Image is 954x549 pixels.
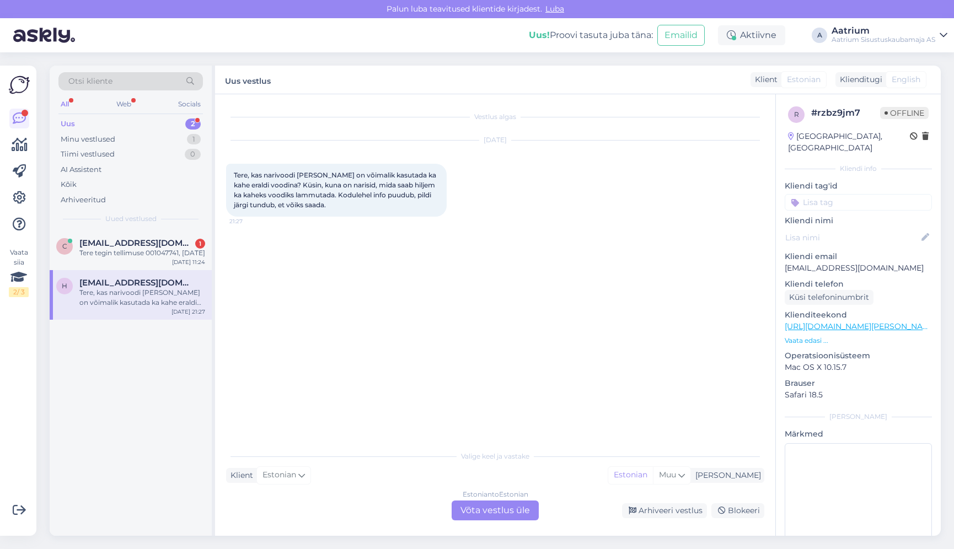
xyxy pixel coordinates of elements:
[195,239,205,249] div: 1
[79,248,205,258] div: Tere tegin tellimuse 001047741, [DATE]
[812,28,827,43] div: A
[711,503,764,518] div: Blokeeri
[608,467,653,483] div: Estonian
[691,470,761,481] div: [PERSON_NAME]
[529,30,550,40] b: Uus!
[785,321,937,331] a: [URL][DOMAIN_NAME][PERSON_NAME]
[785,164,932,174] div: Kliendi info
[785,350,932,362] p: Operatsioonisüsteem
[61,134,115,145] div: Minu vestlused
[880,107,929,119] span: Offline
[61,179,77,190] div: Kõik
[832,35,935,44] div: Aatrium Sisustuskaubamaja AS
[61,195,106,206] div: Arhiveeritud
[58,97,71,111] div: All
[185,149,201,160] div: 0
[785,180,932,192] p: Kliendi tag'id
[785,362,932,373] p: Mac OS X 10.15.7
[226,135,764,145] div: [DATE]
[68,76,112,87] span: Otsi kliente
[659,470,676,480] span: Muu
[785,278,932,290] p: Kliendi telefon
[79,288,205,308] div: Tere, kas narivoodi [PERSON_NAME] on võimalik kasutada ka kahe eraldi voodina? Küsin, kuna on nar...
[61,149,115,160] div: Tiimi vestlused
[114,97,133,111] div: Web
[176,97,203,111] div: Socials
[811,106,880,120] div: # rzbz9jm7
[788,131,910,154] div: [GEOGRAPHIC_DATA], [GEOGRAPHIC_DATA]
[657,25,705,46] button: Emailid
[785,309,932,321] p: Klienditeekond
[105,214,157,224] span: Uued vestlused
[234,171,438,209] span: Tere, kas narivoodi [PERSON_NAME] on võimalik kasutada ka kahe eraldi voodina? Küsin, kuna on nar...
[832,26,947,44] a: AatriumAatrium Sisustuskaubamaja AS
[62,242,67,250] span: c
[262,469,296,481] span: Estonian
[172,258,205,266] div: [DATE] 11:24
[61,119,75,130] div: Uus
[785,251,932,262] p: Kliendi email
[185,119,201,130] div: 2
[785,412,932,422] div: [PERSON_NAME]
[835,74,882,85] div: Klienditugi
[892,74,920,85] span: English
[785,336,932,346] p: Vaata edasi ...
[226,451,764,461] div: Valige keel ja vastake
[529,29,653,42] div: Proovi tasuta juba täna:
[61,164,101,175] div: AI Assistent
[751,74,778,85] div: Klient
[9,74,30,95] img: Askly Logo
[787,74,821,85] span: Estonian
[9,287,29,297] div: 2 / 3
[785,378,932,389] p: Brauser
[785,262,932,274] p: [EMAIL_ADDRESS][DOMAIN_NAME]
[9,247,29,297] div: Vaata siia
[622,503,707,518] div: Arhiveeri vestlus
[226,112,764,122] div: Vestlus algas
[785,194,932,211] input: Lisa tag
[542,4,567,14] span: Luba
[79,278,194,288] span: helenpikkat@gmail.com
[794,110,799,119] span: r
[785,232,919,244] input: Lisa nimi
[785,215,932,227] p: Kliendi nimi
[718,25,785,45] div: Aktiivne
[62,282,67,290] span: h
[187,134,201,145] div: 1
[785,290,873,305] div: Küsi telefoninumbrit
[171,308,205,316] div: [DATE] 21:27
[226,470,253,481] div: Klient
[463,489,528,499] div: Estonian to Estonian
[832,26,935,35] div: Aatrium
[79,238,194,248] span: caatja@hotmail.com
[785,428,932,440] p: Märkmed
[225,72,271,87] label: Uus vestlus
[785,389,932,401] p: Safari 18.5
[229,217,271,225] span: 21:27
[452,500,539,520] div: Võta vestlus üle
